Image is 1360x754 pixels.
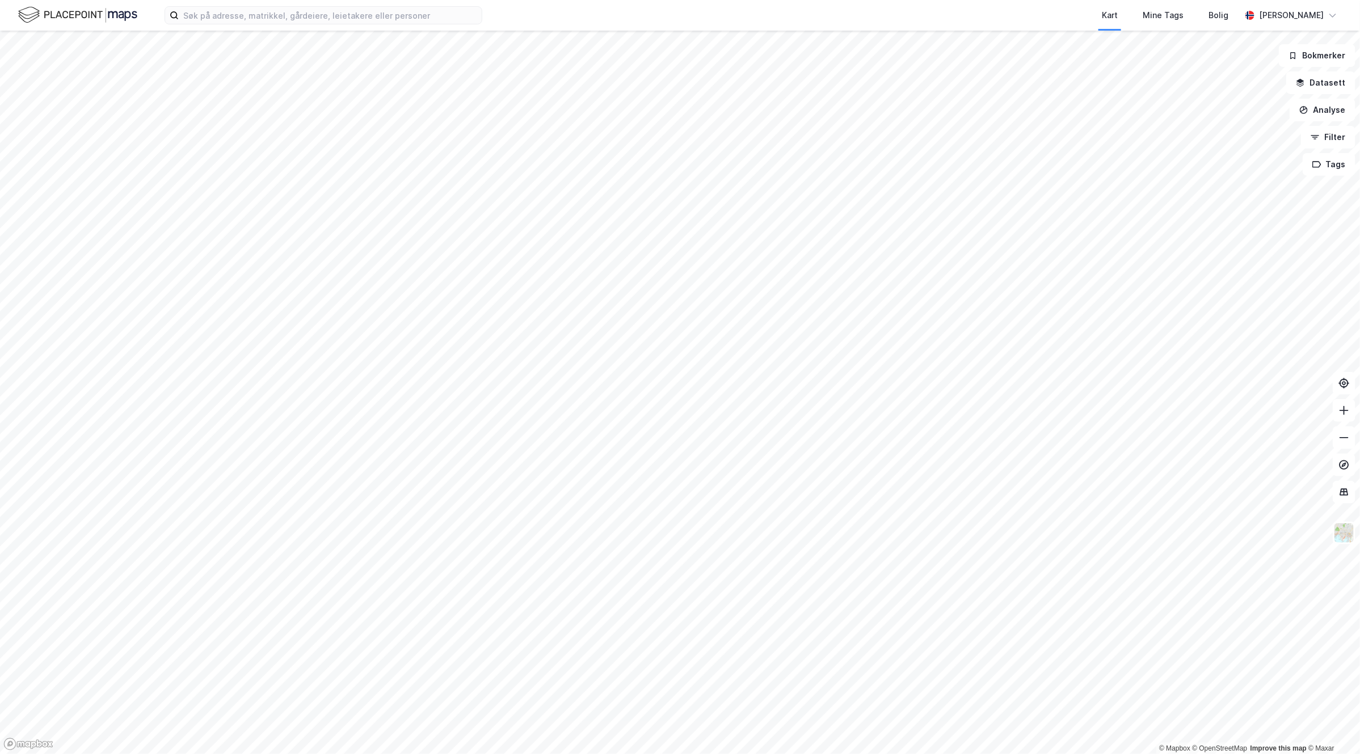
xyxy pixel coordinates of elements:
div: Bolig [1209,9,1228,22]
a: Improve this map [1250,744,1307,752]
input: Søk på adresse, matrikkel, gårdeiere, leietakere eller personer [179,7,482,24]
button: Datasett [1286,71,1355,94]
button: Bokmerker [1279,44,1355,67]
a: Mapbox [1159,744,1190,752]
img: logo.f888ab2527a4732fd821a326f86c7f29.svg [18,5,137,25]
iframe: Chat Widget [1303,700,1360,754]
button: Filter [1301,126,1355,149]
a: Mapbox homepage [3,738,53,751]
div: [PERSON_NAME] [1259,9,1324,22]
div: Kart [1102,9,1118,22]
button: Analyse [1290,99,1355,121]
div: Mine Tags [1143,9,1184,22]
a: OpenStreetMap [1193,744,1248,752]
img: Z [1333,522,1355,544]
button: Tags [1303,153,1355,176]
